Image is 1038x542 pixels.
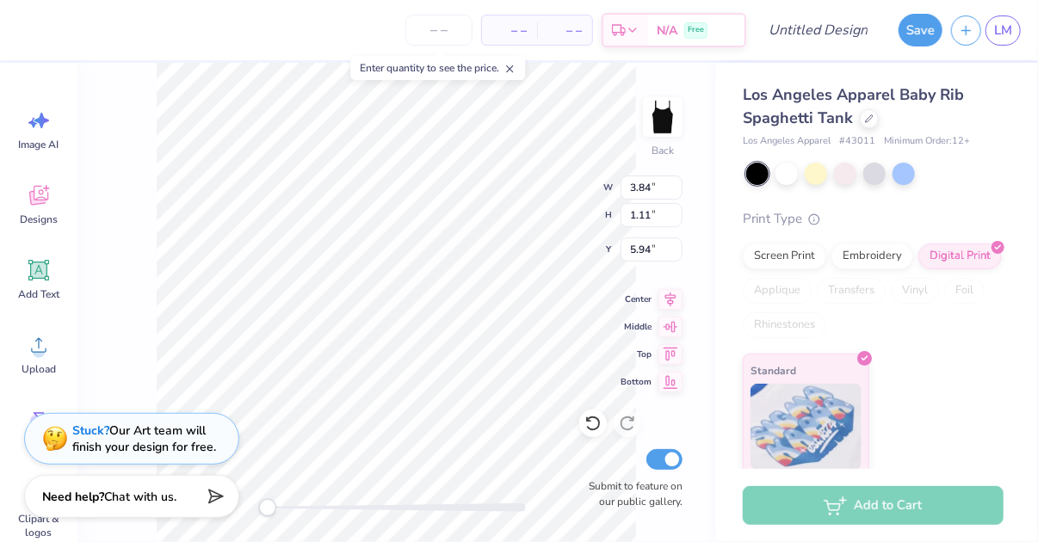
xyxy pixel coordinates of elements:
[72,422,216,455] div: Our Art team will finish your design for free.
[350,56,525,80] div: Enter quantity to see the price.
[743,209,1004,229] div: Print Type
[621,348,652,361] span: Top
[751,361,796,379] span: Standard
[646,100,680,134] img: Back
[19,138,59,151] span: Image AI
[259,499,276,516] div: Accessibility label
[743,134,831,149] span: Los Angeles Apparel
[891,278,939,304] div: Vinyl
[918,243,1002,269] div: Digital Print
[817,278,886,304] div: Transfers
[579,478,683,509] label: Submit to feature on our public gallery.
[10,512,67,539] span: Clipart & logos
[657,22,677,40] span: N/A
[743,312,826,338] div: Rhinestones
[985,15,1021,46] a: LM
[621,375,652,389] span: Bottom
[72,422,109,439] strong: Stuck?
[743,243,826,269] div: Screen Print
[755,13,881,47] input: Untitled Design
[994,21,1012,40] span: LM
[104,489,176,505] span: Chat with us.
[652,143,674,158] div: Back
[20,212,58,226] span: Designs
[621,293,652,306] span: Center
[751,384,862,470] img: Standard
[831,243,913,269] div: Embroidery
[547,22,582,40] span: – –
[42,489,104,505] strong: Need help?
[899,14,942,46] button: Save
[743,278,812,304] div: Applique
[743,84,964,128] span: Los Angeles Apparel Baby Rib Spaghetti Tank
[405,15,473,46] input: – –
[22,362,56,376] span: Upload
[884,134,970,149] span: Minimum Order: 12 +
[839,134,875,149] span: # 43011
[688,24,704,36] span: Free
[944,278,985,304] div: Foil
[621,320,652,334] span: Middle
[18,287,59,301] span: Add Text
[492,22,527,40] span: – –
